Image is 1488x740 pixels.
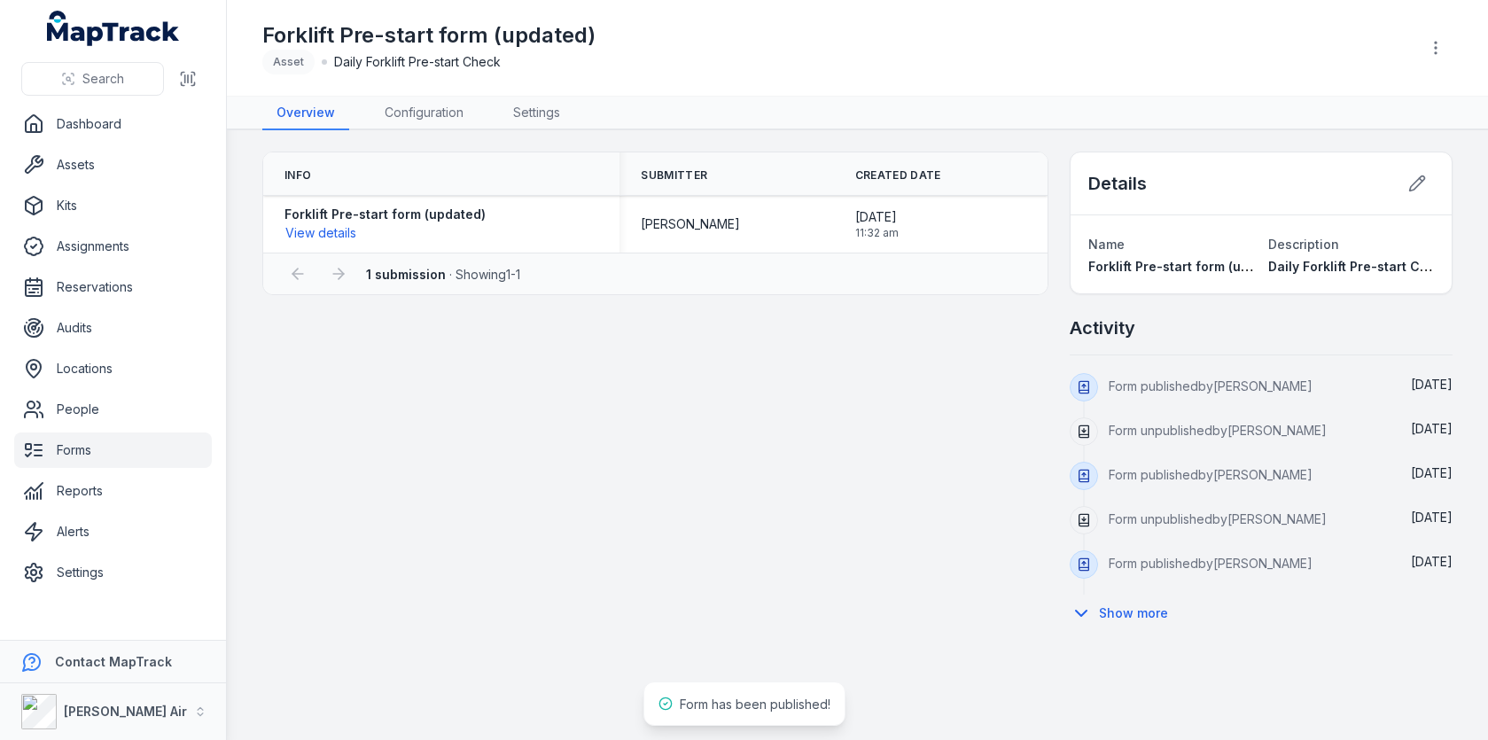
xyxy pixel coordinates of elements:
span: Created Date [855,168,941,183]
h2: Details [1088,171,1147,196]
span: [DATE] [1411,510,1453,525]
span: [DATE] [1411,554,1453,569]
time: 18/08/2025, 11:36:23 am [1411,377,1453,392]
a: Forms [14,432,212,468]
span: Form published by [PERSON_NAME] [1109,378,1313,393]
a: Alerts [14,514,212,549]
a: Settings [14,555,212,590]
span: [DATE] [855,208,899,226]
h1: Forklift Pre-start form (updated) [262,21,596,50]
span: Search [82,70,124,88]
a: People [14,392,212,427]
span: Description [1268,237,1339,252]
span: Form published by [PERSON_NAME] [1109,556,1313,571]
span: Info [284,168,311,183]
span: [DATE] [1411,377,1453,392]
a: Dashboard [14,106,212,142]
a: Configuration [370,97,478,130]
span: · Showing 1 - 1 [366,267,520,282]
strong: Forklift Pre-start form (updated) [284,206,486,223]
a: Reports [14,473,212,509]
button: Show more [1070,595,1180,632]
span: [PERSON_NAME] [641,215,740,233]
strong: [PERSON_NAME] Air [64,704,187,719]
a: Overview [262,97,349,130]
span: Daily Forklift Pre-start Check [1268,259,1451,274]
span: Form unpublished by [PERSON_NAME] [1109,423,1327,438]
h2: Activity [1070,315,1135,340]
a: Assignments [14,229,212,264]
a: Reservations [14,269,212,305]
a: Assets [14,147,212,183]
time: 18/08/2025, 11:35:20 am [1411,465,1453,480]
span: Form published by [PERSON_NAME] [1109,467,1313,482]
span: Forklift Pre-start form (updated) [1088,259,1289,274]
button: Search [21,62,164,96]
time: 18/08/2025, 11:30:24 am [1411,554,1453,569]
span: Name [1088,237,1125,252]
button: View details [284,223,357,243]
span: [DATE] [1411,421,1453,436]
div: Asset [262,50,315,74]
strong: Contact MapTrack [55,654,172,669]
span: Submitter [641,168,707,183]
span: Daily Forklift Pre-start Check [334,53,501,71]
a: Locations [14,351,212,386]
a: MapTrack [47,11,180,46]
span: 11:32 am [855,226,899,240]
strong: 1 submission [366,267,446,282]
a: Kits [14,188,212,223]
a: Audits [14,310,212,346]
a: Settings [499,97,574,130]
span: Form unpublished by [PERSON_NAME] [1109,511,1327,526]
time: 18/08/2025, 11:32:27 am [855,208,899,240]
time: 18/08/2025, 11:36:06 am [1411,421,1453,436]
time: 18/08/2025, 11:34:51 am [1411,510,1453,525]
span: [DATE] [1411,465,1453,480]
